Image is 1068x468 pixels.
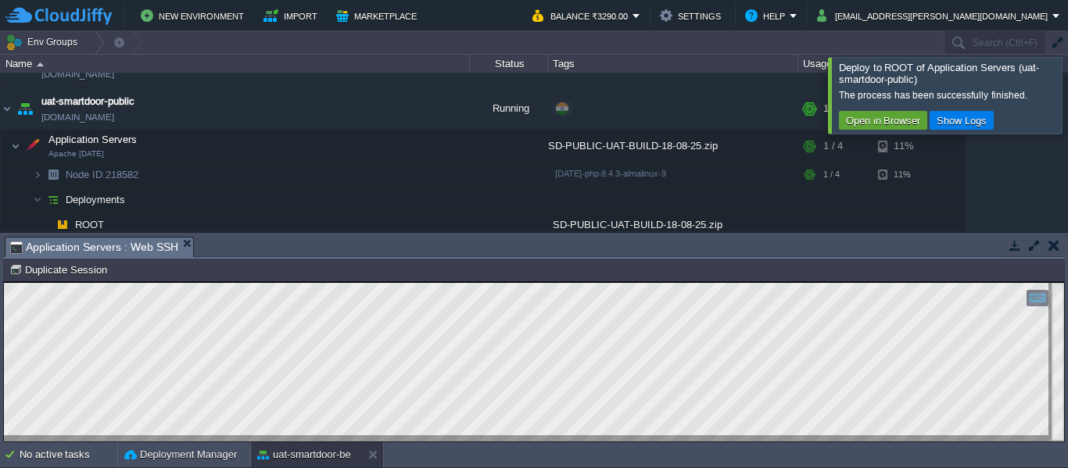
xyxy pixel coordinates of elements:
[823,130,843,162] div: 1 / 4
[823,163,840,187] div: 1 / 4
[257,447,351,463] button: uat-smartdoor-be
[5,6,112,26] img: CloudJiffy
[471,55,547,73] div: Status
[64,168,141,181] a: Node ID:218582
[932,113,991,127] button: Show Logs
[33,188,42,212] img: AMDAwAAAACH5BAEAAAAALAAAAAABAAEAAAICRAEAOw==
[42,163,64,187] img: AMDAwAAAACH5BAEAAAAALAAAAAABAAEAAAICRAEAOw==
[548,130,798,162] div: SD-PUBLIC-UAT-BUILD-18-08-25.zip
[878,130,929,162] div: 11%
[878,163,929,187] div: 11%
[548,213,798,237] div: SD-PUBLIC-UAT-BUILD-18-08-25.zip
[48,149,104,159] span: Apache [DATE]
[20,442,117,467] div: No active tasks
[1,88,13,130] img: AMDAwAAAACH5BAEAAAAALAAAAAABAAEAAAICRAEAOw==
[41,109,114,125] a: [DOMAIN_NAME]
[11,130,20,162] img: AMDAwAAAACH5BAEAAAAALAAAAAABAAEAAAICRAEAOw==
[817,6,1052,25] button: [EMAIL_ADDRESS][PERSON_NAME][DOMAIN_NAME]
[66,169,106,180] span: Node ID:
[14,88,36,130] img: AMDAwAAAACH5BAEAAAAALAAAAAABAAEAAAICRAEAOw==
[532,6,633,25] button: Balance ₹3290.00
[141,6,249,25] button: New Environment
[73,218,106,231] a: ROOT
[839,62,1039,85] span: Deploy to ROOT of Application Servers (uat-smartdoor-public)
[841,113,925,127] button: Open in Browser
[47,133,139,146] span: Application Servers
[10,238,178,257] span: Application Servers : Web SSH
[823,88,843,130] div: 1 / 4
[47,134,139,145] a: Application ServersApache [DATE]
[33,163,42,187] img: AMDAwAAAACH5BAEAAAAALAAAAAABAAEAAAICRAEAOw==
[41,94,134,109] a: uat-smartdoor-public
[42,213,52,237] img: AMDAwAAAACH5BAEAAAAALAAAAAABAAEAAAICRAEAOw==
[555,169,666,178] span: [DATE]-php-8.4.3-almalinux-9
[9,263,112,277] button: Duplicate Session
[336,6,421,25] button: Marketplace
[37,63,44,66] img: AMDAwAAAACH5BAEAAAAALAAAAAABAAEAAAICRAEAOw==
[64,193,127,206] a: Deployments
[41,66,114,82] a: [DOMAIN_NAME]
[5,31,83,53] button: Env Groups
[839,89,1058,102] div: The process has been successfully finished.
[549,55,797,73] div: Tags
[64,168,141,181] span: 218582
[799,55,964,73] div: Usage
[2,55,469,73] div: Name
[124,447,237,463] button: Deployment Manager
[263,6,322,25] button: Import
[660,6,726,25] button: Settings
[52,213,73,237] img: AMDAwAAAACH5BAEAAAAALAAAAAABAAEAAAICRAEAOw==
[470,88,548,130] div: Running
[21,130,43,162] img: AMDAwAAAACH5BAEAAAAALAAAAAABAAEAAAICRAEAOw==
[745,6,790,25] button: Help
[42,188,64,212] img: AMDAwAAAACH5BAEAAAAALAAAAAABAAEAAAICRAEAOw==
